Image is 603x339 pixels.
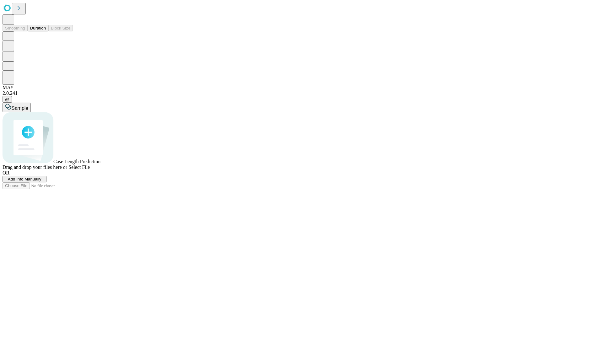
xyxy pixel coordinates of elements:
[53,159,100,164] span: Case Length Prediction
[5,97,9,102] span: @
[48,25,73,31] button: Block Size
[3,90,600,96] div: 2.0.241
[68,164,90,170] span: Select File
[11,105,28,111] span: Sample
[3,96,12,103] button: @
[3,25,28,31] button: Smoothing
[3,164,67,170] span: Drag and drop your files here or
[3,176,46,182] button: Add Info Manually
[3,103,31,112] button: Sample
[8,177,41,181] span: Add Info Manually
[3,170,9,175] span: OR
[3,85,600,90] div: MAY
[28,25,48,31] button: Duration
